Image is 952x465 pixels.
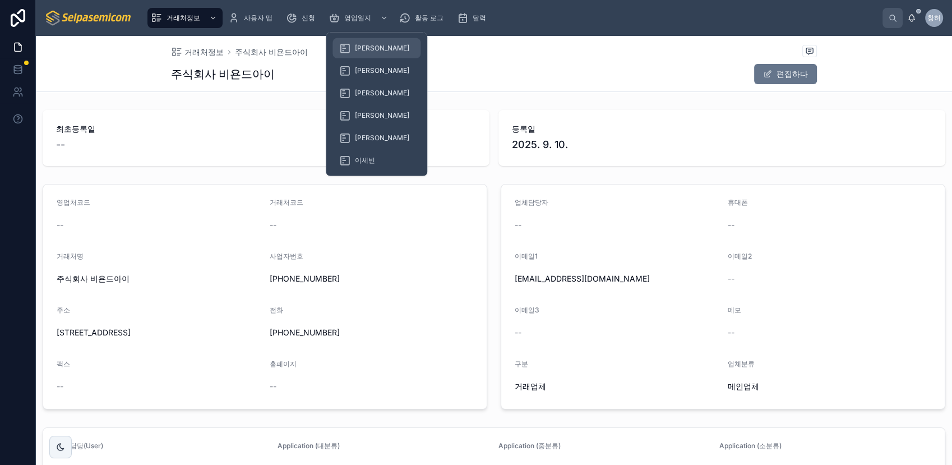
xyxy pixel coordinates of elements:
a: [PERSON_NAME] [332,128,420,148]
span: -- [515,219,521,231]
span: 등록일 [512,123,932,135]
span: Application (대분류) [278,441,340,450]
span: 달력 [473,13,486,22]
a: 사용자 맵 [225,8,280,28]
a: 거래처정보 [147,8,223,28]
span: 이메일2 [728,252,752,260]
span: -- [270,219,276,231]
span: -- [728,219,734,231]
span: 거래업체 [515,381,546,392]
span: 구분 [515,360,528,368]
a: 거래처정보 [171,47,224,58]
a: 신청 [283,8,323,28]
span: 이메일3 [515,306,539,314]
a: 이세빈 [332,150,420,171]
a: [PERSON_NAME] [332,105,420,126]
span: 업체담당자 [515,198,548,206]
span: 활동 로그 [415,13,443,22]
span: [EMAIL_ADDRESS][DOMAIN_NAME] [515,273,719,284]
span: Application (중분류) [498,441,561,450]
span: [PERSON_NAME] [355,133,409,142]
span: 휴대폰 [728,198,748,206]
span: 거래처정보 [184,47,224,58]
span: [PHONE_NUMBER] [270,327,474,338]
a: [PERSON_NAME] [332,83,420,103]
a: [PERSON_NAME] [332,38,420,58]
span: 2025. 9. 10. [512,137,932,153]
span: 창허 [927,13,941,22]
span: 사업자번호 [270,252,303,260]
span: 주소 [57,306,70,314]
span: 거래처명 [57,252,84,260]
span: [PERSON_NAME] [355,44,409,53]
span: [PHONE_NUMBER] [270,273,474,284]
button: 편집하다 [754,64,817,84]
span: 거래처정보 [167,13,200,22]
span: 메인업체 [728,381,759,392]
span: 이세빈 [355,156,375,165]
span: -- [515,327,521,338]
a: [PERSON_NAME] [332,61,420,81]
a: 주식회사 비욘드아이 [235,47,308,58]
span: 거래처코드 [270,198,303,206]
span: 신청 [302,13,315,22]
span: 영업담당(User) [57,441,103,450]
span: 메모 [728,306,741,314]
span: 사용자 맵 [244,13,272,22]
span: [PERSON_NAME] [355,66,409,75]
span: 이메일1 [515,252,538,260]
a: 활동 로그 [396,8,451,28]
span: 영업처코드 [57,198,90,206]
font: 편집하다 [777,68,808,80]
span: 영업일지 [344,13,371,22]
span: Application (소분류) [719,441,782,450]
span: 전화 [270,306,283,314]
span: [PERSON_NAME] [355,89,409,98]
span: -- [270,381,276,392]
h1: 주식회사 비욘드아이 [171,66,275,82]
span: -- [728,273,734,284]
span: -- [56,137,65,153]
span: -- [57,219,63,231]
span: 최초등록일 [56,123,476,135]
span: 주식회사 비욘드아이 [57,273,261,284]
span: -- [728,327,734,338]
span: [PERSON_NAME] [355,111,409,120]
span: [STREET_ADDRESS] [57,327,261,338]
span: 팩스 [57,360,70,368]
a: 영업일지 [325,8,394,28]
span: 홈페이지 [270,360,297,368]
span: -- [57,381,63,392]
div: 스크롤 가능한 콘텐츠 [142,6,882,30]
a: 달력 [454,8,494,28]
img: App logo [45,9,133,27]
span: 업체분류 [728,360,755,368]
